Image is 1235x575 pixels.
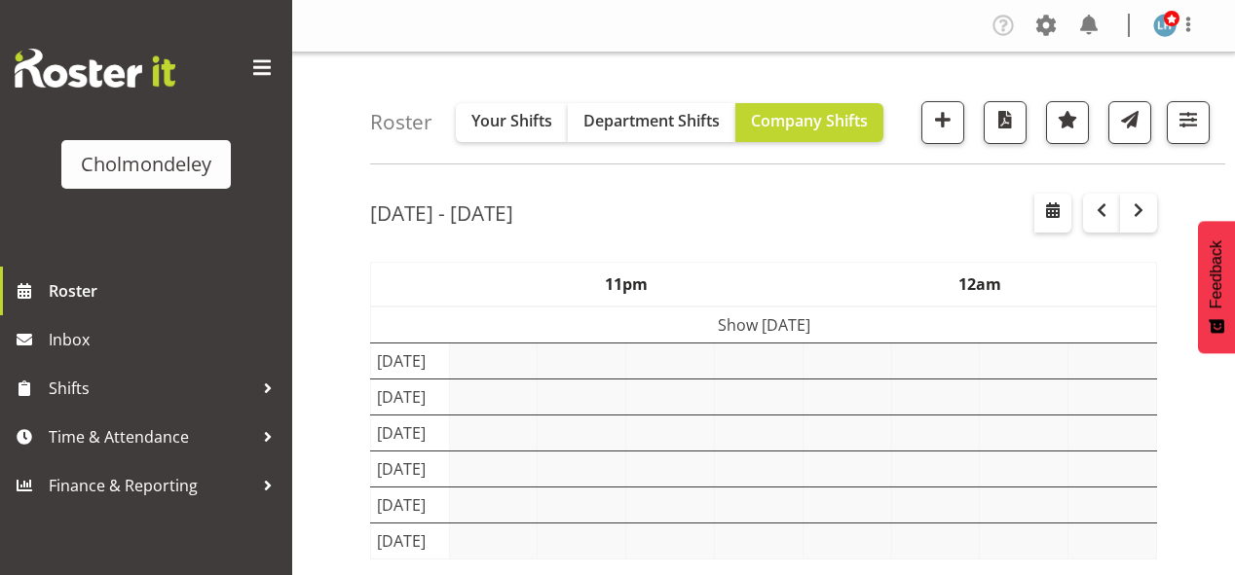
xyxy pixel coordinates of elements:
[1108,101,1151,144] button: Send a list of all shifts for the selected filtered period to all rostered employees.
[49,471,253,500] span: Finance & Reporting
[751,110,868,131] span: Company Shifts
[984,101,1027,144] button: Download a PDF of the roster according to the set date range.
[456,103,568,142] button: Your Shifts
[735,103,883,142] button: Company Shifts
[81,150,211,179] div: Cholmondeley
[921,101,964,144] button: Add a new shift
[15,49,175,88] img: Rosterit website logo
[1167,101,1210,144] button: Filter Shifts
[583,110,720,131] span: Department Shifts
[49,422,253,451] span: Time & Attendance
[371,306,1157,343] td: Show [DATE]
[371,342,450,378] td: [DATE]
[1153,14,1177,37] img: lisa-hurry756.jpg
[803,262,1156,306] th: 12am
[371,378,450,414] td: [DATE]
[568,103,735,142] button: Department Shifts
[49,276,282,305] span: Roster
[449,262,803,306] th: 11pm
[1198,221,1235,353] button: Feedback - Show survey
[371,414,450,450] td: [DATE]
[49,374,253,403] span: Shifts
[371,522,450,558] td: [DATE]
[49,325,282,354] span: Inbox
[471,110,552,131] span: Your Shifts
[371,450,450,486] td: [DATE]
[370,111,432,133] h4: Roster
[371,486,450,522] td: [DATE]
[370,200,513,226] h2: [DATE] - [DATE]
[1208,240,1225,308] span: Feedback
[1046,101,1089,144] button: Highlight an important date within the roster.
[1034,194,1071,233] button: Select a specific date within the roster.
